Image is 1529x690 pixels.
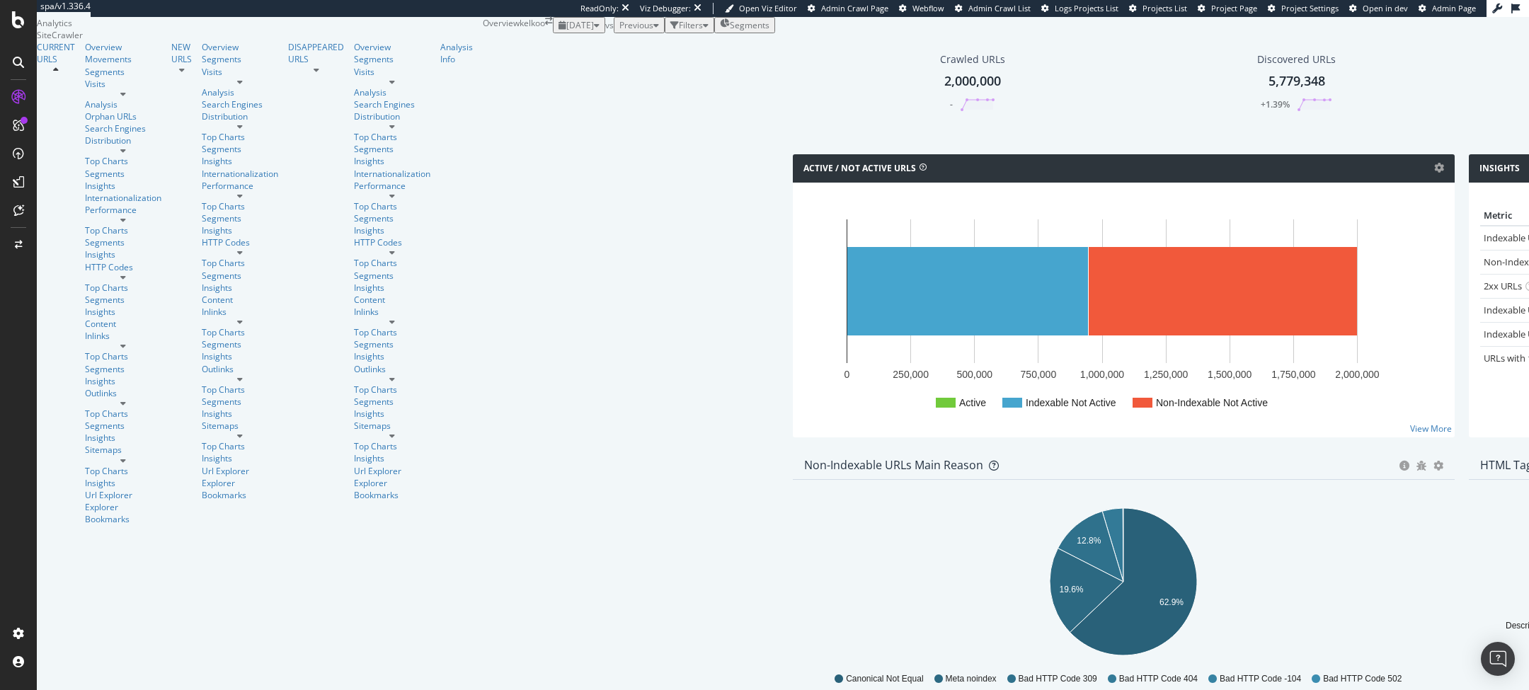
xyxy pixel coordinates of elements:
[730,19,769,31] span: Segments
[85,350,161,362] a: Top Charts
[85,330,161,342] div: Inlinks
[85,465,161,477] div: Top Charts
[202,306,278,318] a: Inlinks
[202,224,278,236] a: Insights
[202,338,278,350] a: Segments
[202,212,278,224] a: Segments
[354,452,430,464] a: Insights
[85,294,161,306] a: Segments
[85,53,161,65] a: Movements
[1144,369,1188,380] text: 1,250,000
[85,98,161,110] div: Analysis
[85,420,161,432] div: Segments
[955,3,1031,14] a: Admin Crawl List
[899,3,944,14] a: Webflow
[85,306,161,318] div: Insights
[85,489,161,501] div: Url Explorer
[1143,3,1187,13] span: Projects List
[85,66,161,78] div: Segments
[354,257,430,269] a: Top Charts
[202,363,278,375] div: Outlinks
[354,465,430,477] a: Url Explorer
[354,143,430,155] a: Segments
[803,161,916,176] h4: Active / Not Active URLs
[85,204,161,216] a: Performance
[85,282,161,294] div: Top Charts
[944,72,1001,91] div: 2,000,000
[679,19,703,31] div: Filters
[354,98,415,110] a: Search Engines
[202,66,278,78] a: Visits
[1077,535,1101,545] text: 12.8%
[85,41,161,53] a: Overview
[85,122,146,134] a: Search Engines
[202,236,278,248] div: HTTP Codes
[354,236,430,248] div: HTTP Codes
[85,477,161,489] a: Insights
[202,440,278,452] a: Top Charts
[354,396,430,408] a: Segments
[85,224,161,236] div: Top Charts
[1257,52,1336,67] div: Discovered URLs
[85,155,161,167] div: Top Charts
[202,326,278,338] a: Top Charts
[354,350,430,362] a: Insights
[85,261,161,273] a: HTTP Codes
[1434,163,1444,173] i: Options
[354,408,430,420] div: Insights
[354,168,430,180] div: Internationalization
[85,192,161,204] a: Internationalization
[202,270,278,282] a: Segments
[85,387,161,399] div: Outlinks
[85,236,161,248] a: Segments
[354,212,430,224] div: Segments
[85,110,161,122] a: Orphan URLs
[354,363,430,375] a: Outlinks
[354,110,430,122] a: Distribution
[950,98,953,110] div: -
[171,41,192,65] div: NEW URLS
[1055,3,1118,13] span: Logs Projects List
[1481,642,1515,676] div: Open Intercom Messenger
[202,477,278,501] a: Explorer Bookmarks
[202,86,278,98] a: Analysis
[85,444,161,456] div: Sitemaps
[354,477,430,501] div: Explorer Bookmarks
[354,200,430,212] div: Top Charts
[85,134,161,146] a: Distribution
[354,41,430,53] a: Overview
[85,408,161,420] div: Top Charts
[288,41,344,65] a: DISAPPEARED URLS
[202,282,278,294] a: Insights
[354,155,430,167] a: Insights
[202,110,278,122] a: Distribution
[354,66,430,78] div: Visits
[354,282,430,294] a: Insights
[1208,369,1252,380] text: 1,500,000
[1363,3,1408,13] span: Open in dev
[804,205,1443,426] svg: A chart.
[959,397,986,408] text: Active
[37,41,75,65] div: CURRENT URLS
[354,306,430,318] div: Inlinks
[202,53,278,65] a: Segments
